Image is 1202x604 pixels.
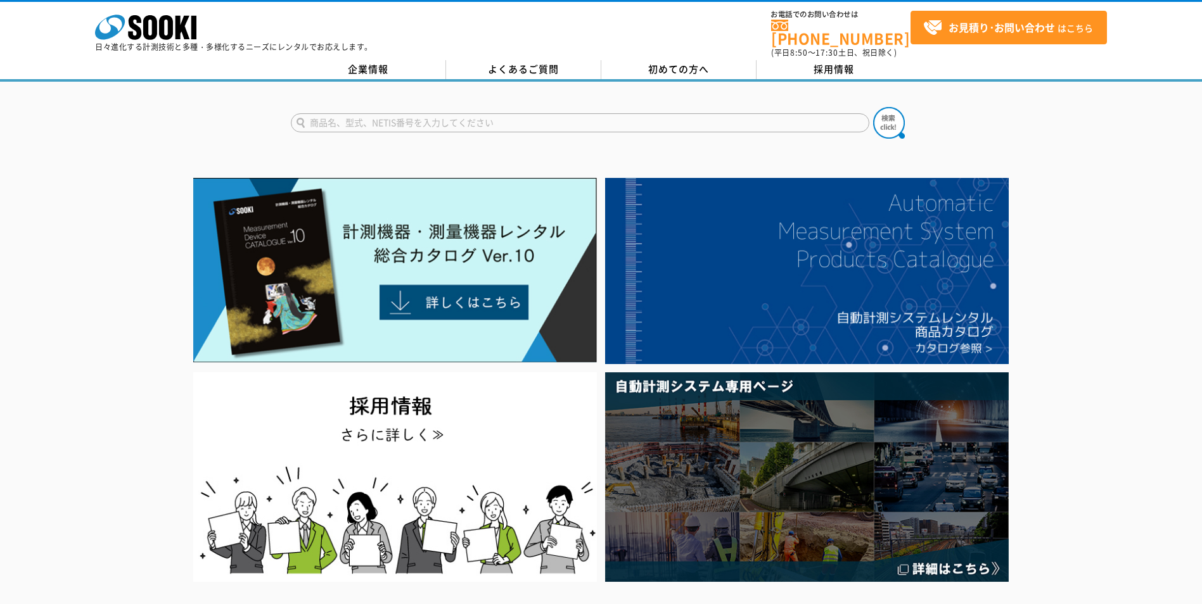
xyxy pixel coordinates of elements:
a: [PHONE_NUMBER] [771,20,911,46]
a: よくあるご質問 [446,60,601,79]
strong: お見積り･お問い合わせ [949,20,1055,35]
span: 初めての方へ [648,62,709,76]
span: はこちら [923,18,1093,37]
span: 8:50 [790,47,808,58]
p: 日々進化する計測技術と多種・多様化するニーズにレンタルでお応えします。 [95,43,373,51]
img: 自動計測システム専用ページ [605,372,1009,582]
img: Catalog Ver10 [193,178,597,363]
span: (平日 ～ 土日、祝日除く) [771,47,897,58]
img: btn_search.png [873,107,905,139]
img: SOOKI recruit [193,372,597,582]
span: 17:30 [815,47,838,58]
a: 採用情報 [757,60,912,79]
a: 企業情報 [291,60,446,79]
img: 自動計測システムカタログ [605,178,1009,364]
input: 商品名、型式、NETIS番号を入力してください [291,113,869,132]
a: お見積り･お問い合わせはこちら [911,11,1107,44]
span: お電話でのお問い合わせは [771,11,911,18]
a: 初めての方へ [601,60,757,79]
